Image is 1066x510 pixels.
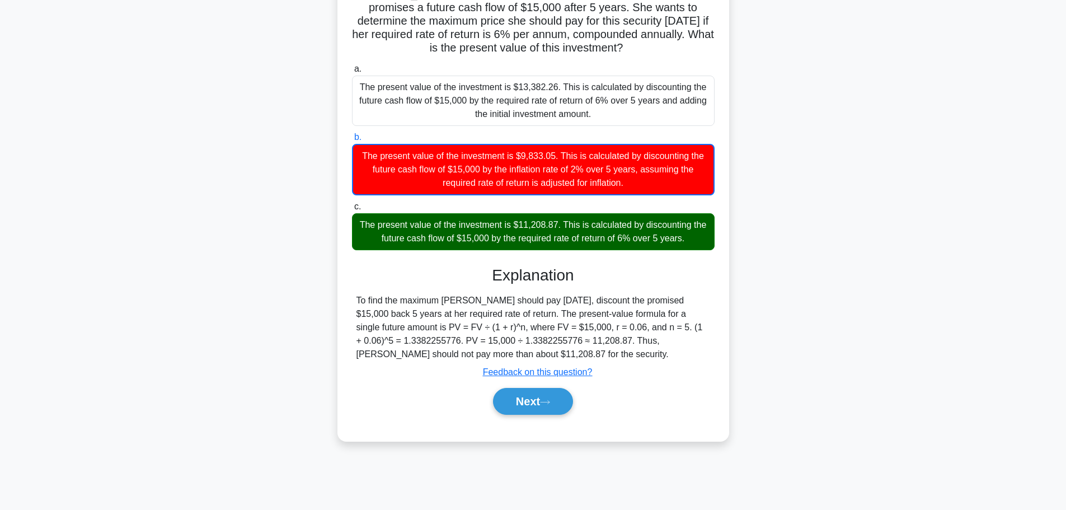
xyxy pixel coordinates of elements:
[354,132,361,142] span: b.
[354,64,361,73] span: a.
[483,367,593,377] a: Feedback on this question?
[352,144,715,195] div: The present value of the investment is $9,833.05. This is calculated by discounting the future ca...
[493,388,573,415] button: Next
[352,213,715,250] div: The present value of the investment is $11,208.87. This is calculated by discounting the future c...
[359,266,708,285] h3: Explanation
[354,202,361,211] span: c.
[352,76,715,126] div: The present value of the investment is $13,382.26. This is calculated by discounting the future c...
[356,294,710,361] div: To find the maximum [PERSON_NAME] should pay [DATE], discount the promised $15,000 back 5 years a...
